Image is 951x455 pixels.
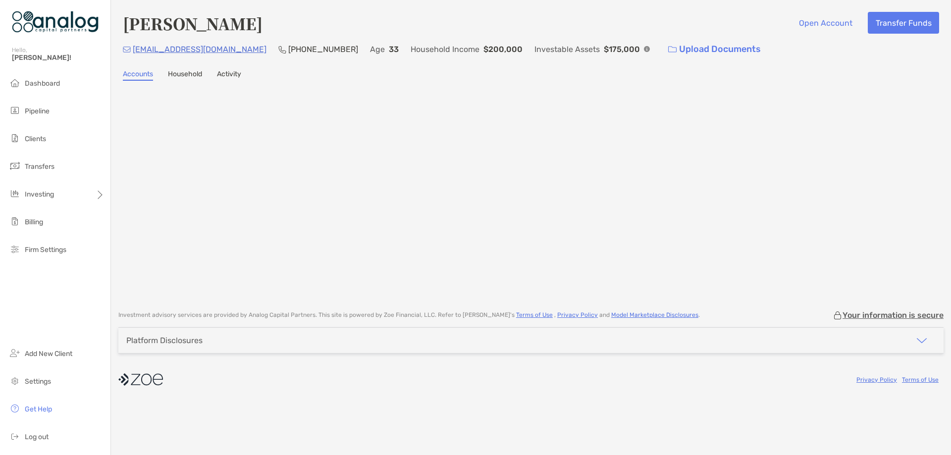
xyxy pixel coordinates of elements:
[9,160,21,172] img: transfers icon
[9,215,21,227] img: billing icon
[25,433,49,441] span: Log out
[9,104,21,116] img: pipeline icon
[516,311,553,318] a: Terms of Use
[9,430,21,442] img: logout icon
[916,335,928,347] img: icon arrow
[123,12,263,35] h4: [PERSON_NAME]
[123,70,153,81] a: Accounts
[662,39,767,60] a: Upload Documents
[389,43,399,55] p: 33
[25,162,54,171] span: Transfers
[868,12,939,34] button: Transfer Funds
[9,132,21,144] img: clients icon
[133,43,266,55] p: [EMAIL_ADDRESS][DOMAIN_NAME]
[557,311,598,318] a: Privacy Policy
[12,53,105,62] span: [PERSON_NAME]!
[644,46,650,52] img: Info Icon
[411,43,479,55] p: Household Income
[118,311,700,319] p: Investment advisory services are provided by Analog Capital Partners . This site is powered by Zo...
[843,310,944,320] p: Your information is secure
[168,70,202,81] a: Household
[25,246,66,254] span: Firm Settings
[25,135,46,143] span: Clients
[25,350,72,358] span: Add New Client
[604,43,640,55] p: $175,000
[9,375,21,387] img: settings icon
[278,46,286,53] img: Phone Icon
[9,243,21,255] img: firm-settings icon
[9,77,21,89] img: dashboard icon
[902,376,939,383] a: Terms of Use
[9,347,21,359] img: add_new_client icon
[25,79,60,88] span: Dashboard
[217,70,241,81] a: Activity
[483,43,523,55] p: $200,000
[25,218,43,226] span: Billing
[856,376,897,383] a: Privacy Policy
[9,403,21,414] img: get-help icon
[534,43,600,55] p: Investable Assets
[25,377,51,386] span: Settings
[791,12,860,34] button: Open Account
[25,405,52,413] span: Get Help
[9,188,21,200] img: investing icon
[25,107,50,115] span: Pipeline
[12,4,99,40] img: Zoe Logo
[288,43,358,55] p: [PHONE_NUMBER]
[126,336,203,345] div: Platform Disclosures
[118,368,163,391] img: company logo
[668,46,677,53] img: button icon
[611,311,698,318] a: Model Marketplace Disclosures
[370,43,385,55] p: Age
[25,190,54,199] span: Investing
[123,47,131,52] img: Email Icon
